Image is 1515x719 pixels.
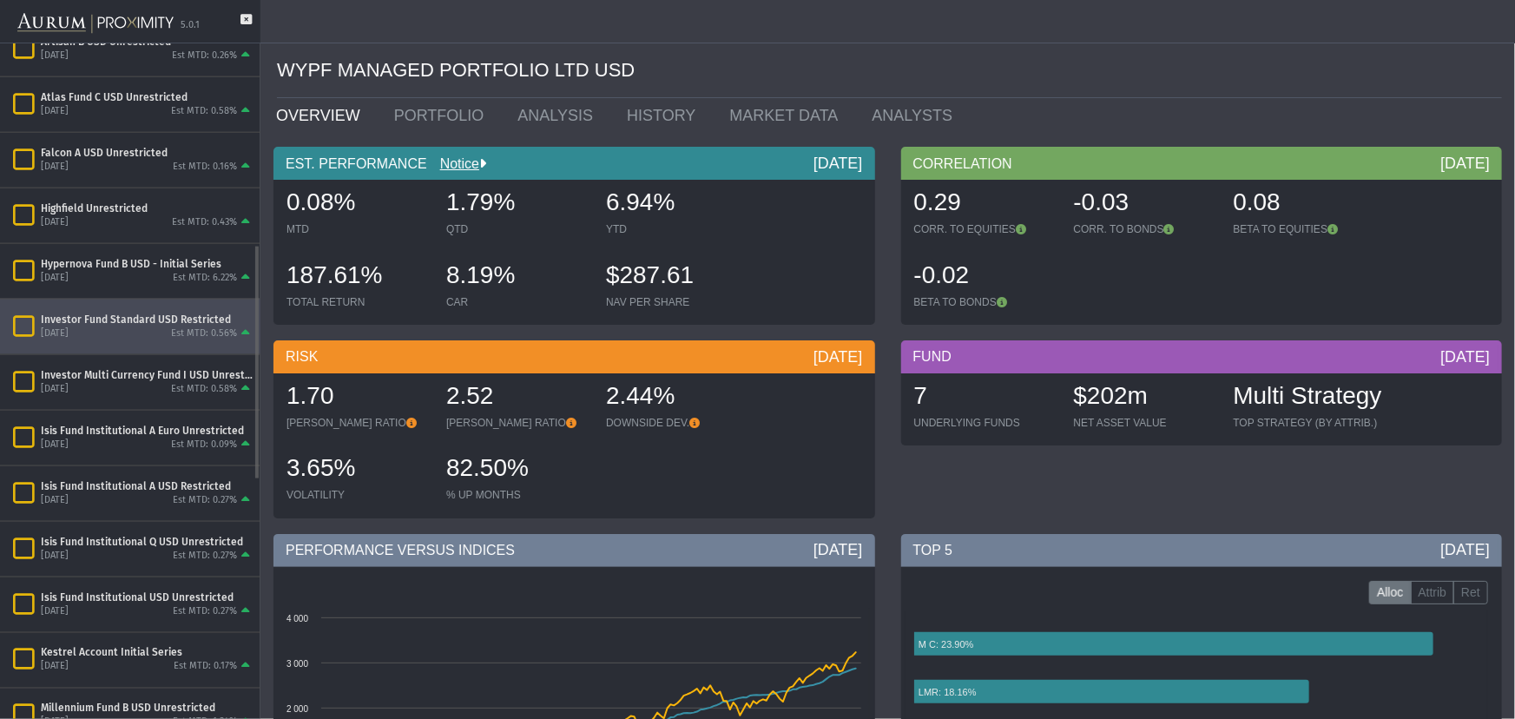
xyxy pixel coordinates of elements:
span: 0.08% [287,188,355,215]
div: [DATE] [1440,346,1490,367]
div: CORR. TO EQUITIES [914,222,1057,236]
div: 82.50% [446,452,589,488]
a: ANALYSIS [504,98,614,133]
div: Highfield Unrestricted [41,201,254,214]
div: Isis Fund Institutional A USD Restricted [41,478,254,492]
label: Alloc [1369,581,1411,605]
div: [DATE] [813,539,863,560]
div: 0.08 [1234,186,1376,222]
div: TOTAL RETURN [287,295,429,309]
a: MARKET DATA [716,98,859,133]
div: [DATE] [41,161,69,174]
div: RISK [273,340,875,373]
div: 3.65% [287,452,429,488]
div: -0.02 [914,259,1057,295]
div: Est MTD: 0.27% [173,550,237,563]
div: VOLATILITY [287,488,429,502]
span: 1.79% [446,188,515,215]
a: Notice [427,156,479,171]
text: 4 000 [287,614,308,623]
div: Est MTD: 0.26% [172,49,237,63]
text: LMR: 18.16% [919,687,977,697]
div: Isis Fund Institutional A Euro Unrestricted [41,423,254,437]
div: Isis Fund Institutional Q USD Unrestricted [41,534,254,548]
div: [PERSON_NAME] RATIO [446,416,589,430]
label: Ret [1453,581,1488,605]
div: 2.44% [606,379,748,416]
div: Est MTD: 0.56% [171,327,237,340]
div: 1.70 [287,379,429,416]
div: -0.03 [1074,186,1216,222]
div: FUND [901,340,1503,373]
div: NAV PER SHARE [606,295,748,309]
div: [DATE] [41,272,69,285]
div: [DATE] [41,105,69,118]
div: Est MTD: 0.58% [171,105,237,118]
text: M C: 23.90% [919,639,974,650]
img: Aurum-Proximity%20white.svg [17,4,174,43]
div: [DATE] [813,346,863,367]
div: [DATE] [1440,153,1490,174]
div: PERFORMANCE VERSUS INDICES [273,534,875,567]
div: Multi Strategy [1234,379,1382,416]
a: OVERVIEW [263,98,381,133]
div: Est MTD: 0.58% [171,383,237,396]
div: Investor Multi Currency Fund I USD Unrestricted [41,367,254,381]
div: [DATE] [41,605,69,618]
div: Est MTD: 0.43% [172,216,237,229]
div: WYPF MANAGED PORTFOLIO LTD USD [277,43,1502,98]
div: UNDERLYING FUNDS [914,416,1057,430]
div: Est MTD: 0.27% [173,494,237,507]
div: EST. PERFORMANCE [273,147,875,180]
span: 0.29 [914,188,962,215]
div: Est MTD: 0.09% [171,439,237,452]
div: 187.61% [287,259,429,295]
text: 2 000 [287,704,308,714]
div: [DATE] [41,383,69,396]
div: 5.0.1 [181,19,200,32]
a: HISTORY [614,98,716,133]
div: CORRELATION [901,147,1503,180]
div: [DATE] [41,494,69,507]
div: $287.61 [606,259,748,295]
a: PORTFOLIO [381,98,505,133]
div: Atlas Fund C USD Unrestricted [41,89,254,103]
div: DOWNSIDE DEV. [606,416,748,430]
div: [DATE] [41,49,69,63]
div: BETA TO BONDS [914,295,1057,309]
text: 3 000 [287,659,308,669]
div: Millennium Fund B USD Unrestricted [41,701,254,715]
div: Notice [427,155,486,174]
div: Est MTD: 0.17% [174,661,237,674]
div: NET ASSET VALUE [1074,416,1216,430]
div: [DATE] [41,216,69,229]
div: [DATE] [41,439,69,452]
div: Est MTD: 6.22% [173,272,237,285]
div: TOP STRATEGY (BY ATTRIB.) [1234,416,1382,430]
label: Attrib [1411,581,1455,605]
div: [PERSON_NAME] RATIO [287,416,429,430]
div: BETA TO EQUITIES [1234,222,1376,236]
div: [DATE] [813,153,863,174]
div: % UP MONTHS [446,488,589,502]
div: CORR. TO BONDS [1074,222,1216,236]
div: 8.19% [446,259,589,295]
div: MTD [287,222,429,236]
div: 6.94% [606,186,748,222]
div: TOP 5 [901,534,1503,567]
div: CAR [446,295,589,309]
div: YTD [606,222,748,236]
div: $202m [1074,379,1216,416]
div: 2.52 [446,379,589,416]
div: Kestrel Account Initial Series [41,645,254,659]
div: Est MTD: 0.16% [173,161,237,174]
div: [DATE] [41,327,69,340]
a: ANALYSTS [859,98,973,133]
div: [DATE] [41,550,69,563]
div: Est MTD: 0.27% [173,605,237,618]
div: [DATE] [1440,539,1490,560]
div: Hypernova Fund B USD - Initial Series [41,256,254,270]
div: Isis Fund Institutional USD Unrestricted [41,590,254,604]
div: 7 [914,379,1057,416]
div: Falcon A USD Unrestricted [41,145,254,159]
